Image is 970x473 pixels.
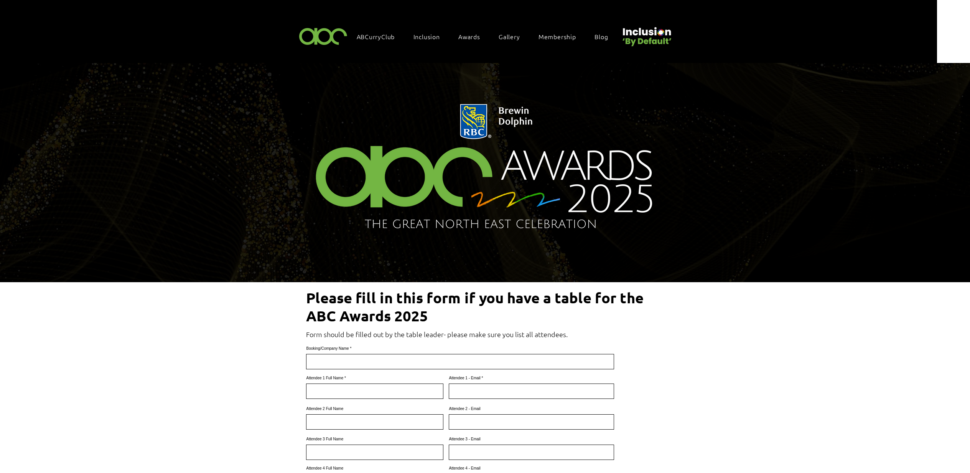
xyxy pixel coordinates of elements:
[306,376,443,380] label: Attendee 1 Full Name
[413,32,440,41] span: Inclusion
[306,466,443,470] label: Attendee 4 Full Name
[306,330,568,339] span: Form should be filled out by the table leader- please make sure you list all attendees.
[535,28,588,45] a: Membership
[353,28,620,45] nav: Site
[449,407,614,411] label: Attendee 2 - Email
[495,28,532,45] a: Gallery
[449,466,614,470] label: Attendee 4 - Email
[539,32,576,41] span: Membership
[357,32,395,41] span: ABCurryClub
[297,25,350,47] img: ABC-Logo-Blank-Background-01-01-2.png
[449,437,614,441] label: Attendee 3 - Email
[306,289,644,324] span: Please fill in this form if you have a table for the ABC Awards 2025
[306,407,443,411] label: Attendee 2 Full Name
[499,32,520,41] span: Gallery
[295,95,676,241] img: Northern Insights Double Pager Apr 2025.png
[591,28,619,45] a: Blog
[306,437,443,441] label: Attendee 3 Full Name
[458,32,480,41] span: Awards
[410,28,451,45] div: Inclusion
[353,28,407,45] a: ABCurryClub
[449,376,614,380] label: Attendee 1 - Email
[455,28,492,45] div: Awards
[306,347,614,351] label: Booking/Company Name
[595,32,608,41] span: Blog
[620,21,673,47] img: Untitled design (22).png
